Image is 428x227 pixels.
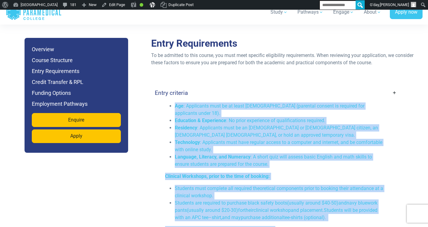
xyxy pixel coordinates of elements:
[195,200,226,206] span: are required to
[283,215,326,220] span: tee-shirts (optional).
[227,200,247,206] span: purchase
[380,2,409,7] span: [PERSON_NAME]
[187,207,238,213] span: (usually around $20-30)
[175,154,250,160] strong: Language, Literacy, and Numeracy
[287,200,338,206] span: (usually around $40-50)
[291,207,324,213] span: and placement.
[294,4,327,21] a: Pathways
[175,139,387,153] li: : Applicants must have regular access to a computer and internet, and be comfortable with online ...
[347,200,367,206] span: navy blue
[248,200,287,206] span: black safety boots
[6,2,62,22] a: Australian Paramedical College
[175,125,197,131] strong: Residency
[208,215,212,220] span: –
[175,200,194,206] span: Students
[175,153,387,168] li: : A short quiz will assess basic English and math skills to ensure students are prepared for the ...
[244,207,254,213] span: their
[222,215,241,220] span: and may
[175,207,377,220] span: Students will be provided with an APC tee
[175,139,200,145] strong: Technology
[175,117,387,124] li: : No prior experience of qualifications required.
[338,200,347,206] span: and
[330,4,358,21] a: Engage
[262,215,283,220] span: additional
[254,207,291,213] span: clinical workshop
[175,102,387,117] li: : Applicants must be at least [DEMOGRAPHIC_DATA] (parental consent is required for applicants und...
[212,215,222,220] span: shirt,
[140,3,143,7] div: Good
[155,86,397,100] a: Entry criteria
[175,124,387,139] li: : Applicants must be an [DEMOGRAPHIC_DATA] or [DEMOGRAPHIC_DATA] citizen, an [DEMOGRAPHIC_DATA] [...
[360,4,385,21] a: About
[175,103,184,109] strong: Age
[155,89,188,96] h4: Entry criteria
[267,4,291,21] a: Study
[175,118,226,123] strong: Education & Experience
[390,5,423,19] a: Apply now
[238,207,244,213] span: for
[175,185,387,199] li: Students must complete all required theoretical components prior to booking their attendance at a...
[151,38,423,49] h2: Entry Requirements
[175,200,377,213] span: work pants
[151,52,423,66] p: To be admitted to this course, you must meet specific eligibility requirements. When reviewing yo...
[165,173,270,179] strong: Clinical Workshops, prior to the time of booking:
[241,215,260,220] span: purchase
